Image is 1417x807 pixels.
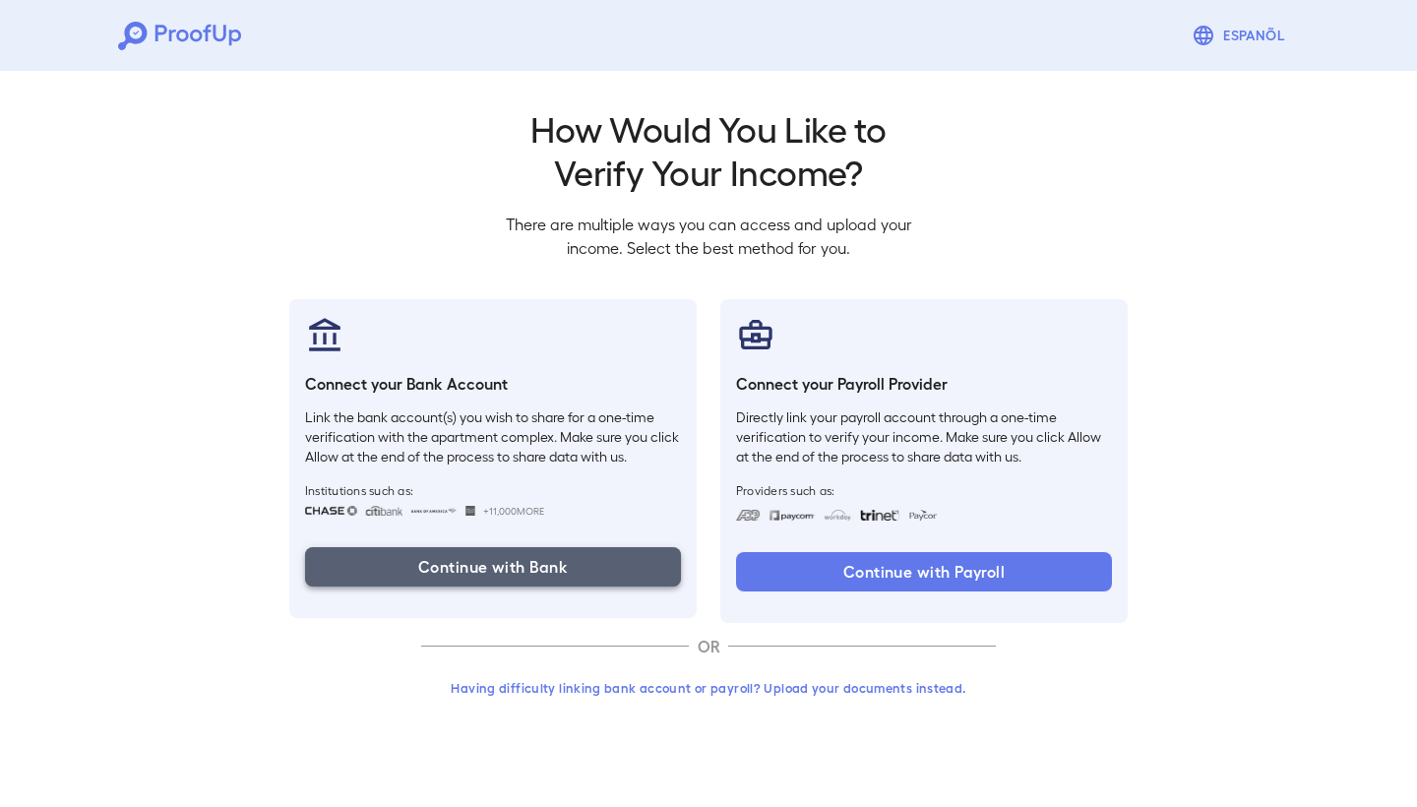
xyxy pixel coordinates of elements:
[305,372,681,396] h6: Connect your Bank Account
[736,552,1112,591] button: Continue with Payroll
[736,407,1112,466] p: Directly link your payroll account through a one-time verification to verify your income. Make su...
[483,503,544,519] span: +11,000 More
[1184,16,1299,55] button: Espanõl
[736,372,1112,396] h6: Connect your Payroll Provider
[736,510,761,521] img: adp.svg
[305,547,681,587] button: Continue with Bank
[410,506,458,516] img: bankOfAmerica.svg
[305,482,681,498] span: Institutions such as:
[736,315,775,354] img: payrollProvider.svg
[305,315,344,354] img: bankAccount.svg
[365,506,402,516] img: citibank.svg
[769,510,816,521] img: paycom.svg
[305,407,681,466] p: Link the bank account(s) you wish to share for a one-time verification with the apartment complex...
[824,510,852,521] img: workday.svg
[490,106,927,193] h2: How Would You Like to Verify Your Income?
[860,510,899,521] img: trinet.svg
[305,506,357,516] img: chase.svg
[736,482,1112,498] span: Providers such as:
[421,670,996,706] button: Having difficulty linking bank account or payroll? Upload your documents instead.
[689,635,728,658] p: OR
[907,510,938,521] img: paycon.svg
[490,213,927,260] p: There are multiple ways you can access and upload your income. Select the best method for you.
[465,506,476,516] img: wellsfargo.svg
